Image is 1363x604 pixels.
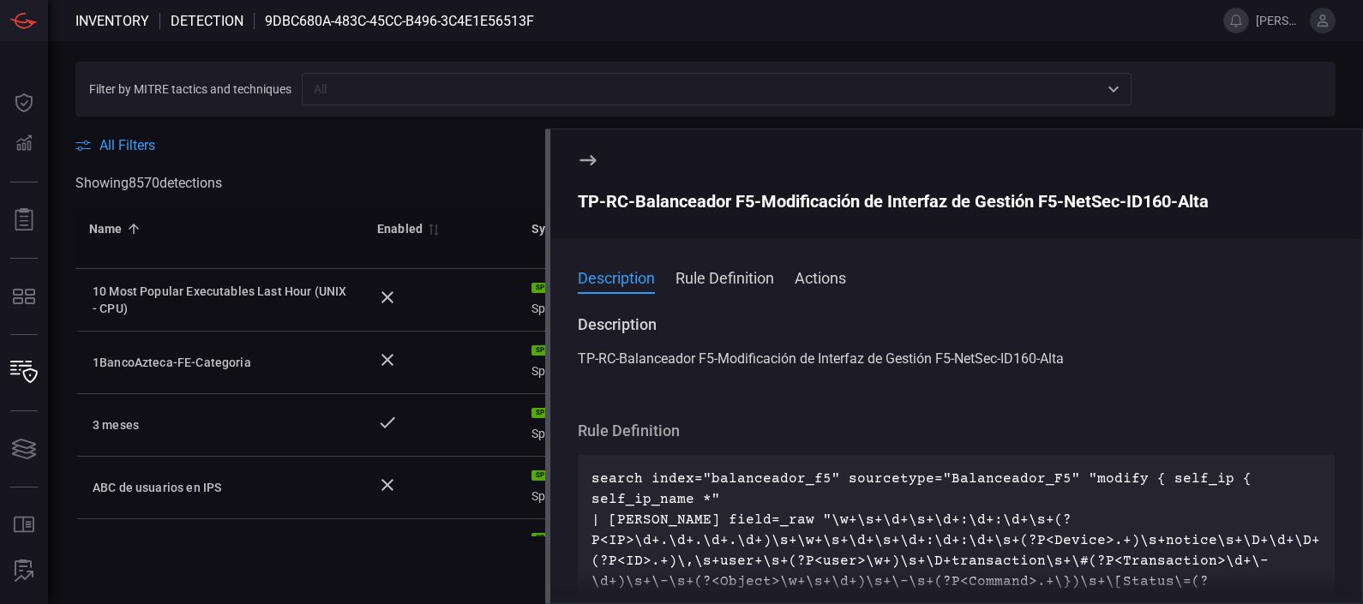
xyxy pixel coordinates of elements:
[99,137,155,153] span: All Filters
[307,78,1098,99] input: All
[377,218,423,239] div: Enabled
[75,13,149,29] span: Inventory
[531,408,549,418] div: SP
[93,416,350,434] div: 3 meses
[171,13,243,29] span: Detection
[3,276,45,317] button: MITRE - Detection Posture
[3,123,45,164] button: Detections
[423,221,443,236] span: Sort by Enabled descending
[89,218,123,239] div: Name
[578,421,1335,441] div: Rule Definition
[531,283,549,293] div: SP
[531,470,658,505] div: SplunkCoreCloud
[123,221,143,236] span: Sorted by Name ascending
[531,345,658,380] div: SplunkCoreCloud
[75,175,222,191] span: Showing 8570 detection s
[265,13,534,29] span: 9dbc680a-483c-45cc-b496-3c4e1e56513f
[3,82,45,123] button: Dashboard
[3,551,45,592] button: ALERT ANALYSIS
[578,191,1335,212] div: TP-RC-Balanceador F5-Modificación de Interfaz de Gestión F5-NetSec-ID160-Alta
[795,266,846,287] button: Actions
[675,266,774,287] button: Rule Definition
[578,350,1064,367] span: TP-RC-Balanceador F5-Modificación de Interfaz de Gestión F5-NetSec-ID160-Alta
[89,82,291,96] span: Filter by MITRE tactics and techniques
[531,345,549,356] div: SP
[3,200,45,241] button: Reports
[1256,14,1303,27] span: [PERSON_NAME][EMAIL_ADDRESS][PERSON_NAME][DOMAIN_NAME]
[3,505,45,546] button: Rule Catalog
[1102,77,1126,101] button: Open
[531,533,658,567] div: SplunkCoreCloud
[75,137,155,153] button: All Filters
[93,354,350,371] div: 1BancoAzteca-FE-Categoria
[531,408,658,442] div: SplunkCoreCloud
[93,283,350,317] div: 10 Most Popular Executables Last Hour (UNIX - CPU)
[531,470,549,481] div: SP
[531,283,658,317] div: SplunkCoreCloud
[93,479,350,496] div: ABC de usuarios en IPS
[578,314,1335,335] div: Description
[531,218,573,239] div: System
[3,352,45,393] button: Inventory
[531,533,549,543] div: SP
[578,266,655,287] button: Description
[3,428,45,469] button: Cards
